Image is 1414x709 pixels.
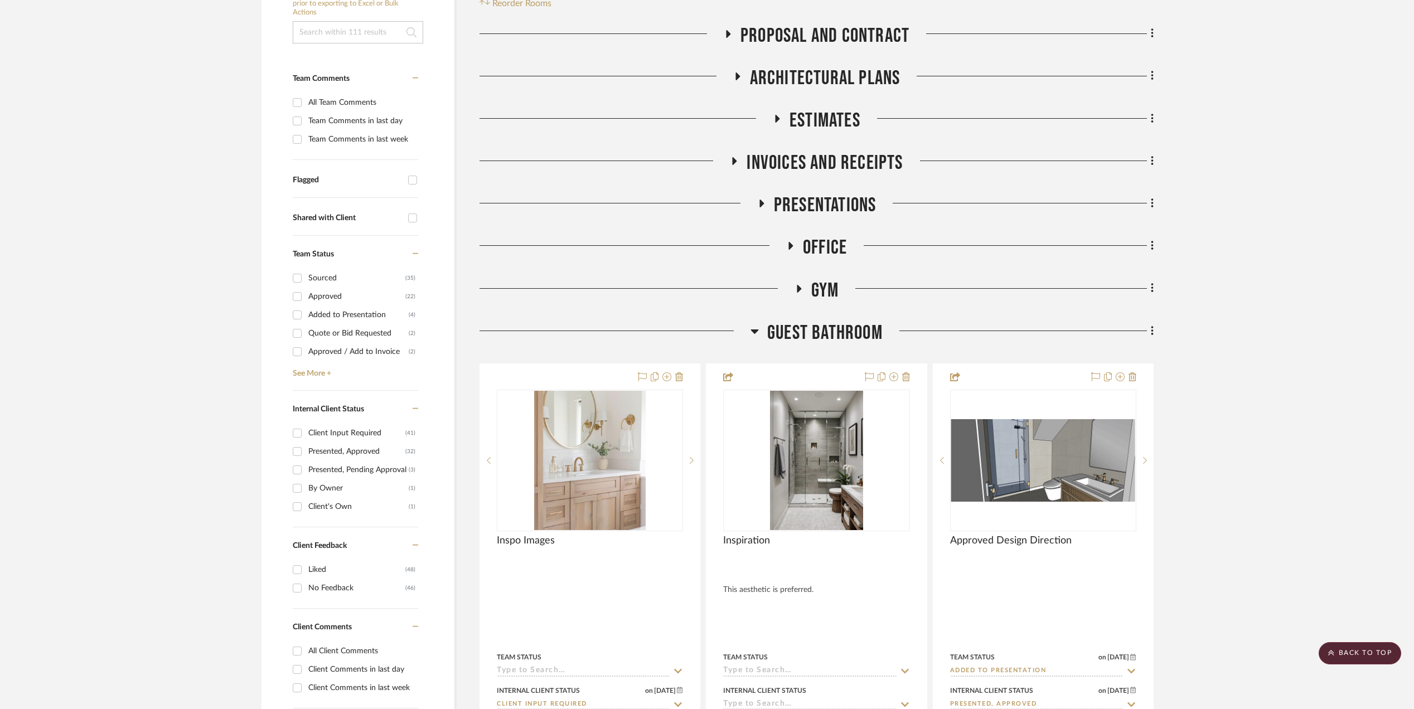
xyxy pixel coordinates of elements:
[790,109,860,133] span: estimates
[497,666,670,677] input: Type to Search…
[293,213,403,223] div: Shared with Client
[308,561,405,579] div: Liked
[290,361,418,378] a: See More +
[950,652,995,662] div: Team Status
[1098,687,1106,694] span: on
[405,561,415,579] div: (48)
[1106,653,1130,661] span: [DATE]
[293,250,334,258] span: Team Status
[293,405,364,413] span: Internal Client Status
[770,391,863,530] img: Inspiration
[409,479,415,497] div: (1)
[951,390,1136,531] div: 0
[774,193,877,217] span: Presentations
[1098,654,1106,661] span: on
[750,66,900,90] span: architectural plans
[308,130,415,148] div: Team Comments in last week
[308,479,409,497] div: By Owner
[950,666,1123,677] input: Type to Search…
[405,579,415,597] div: (46)
[308,661,415,678] div: Client Comments in last day
[1106,687,1130,695] span: [DATE]
[405,269,415,287] div: (35)
[405,288,415,305] div: (22)
[409,343,415,361] div: (2)
[308,343,409,361] div: Approved / Add to Invoice
[308,498,409,516] div: Client's Own
[308,443,405,460] div: Presented, Approved
[409,324,415,342] div: (2)
[534,391,646,530] img: Inspo Images
[1319,642,1401,664] scroll-to-top-button: BACK TO TOP
[724,390,909,531] div: 0
[308,579,405,597] div: No Feedback
[951,419,1135,501] img: Approved Design Direction
[308,461,409,479] div: Presented, Pending Approval
[497,652,541,662] div: Team Status
[308,642,415,660] div: All Client Comments
[645,687,653,694] span: on
[308,112,415,130] div: Team Comments in last day
[723,535,770,547] span: Inspiration
[803,236,847,260] span: Office
[747,151,903,175] span: Invoices and Receipts
[950,686,1033,696] div: Internal Client Status
[308,424,405,442] div: Client Input Required
[308,679,415,697] div: Client Comments in last week
[293,21,423,43] input: Search within 111 results
[308,288,405,305] div: Approved
[811,279,839,303] span: Gym
[293,176,403,185] div: Flagged
[409,461,415,479] div: (3)
[308,269,405,287] div: Sourced
[308,306,409,324] div: Added to Presentation
[293,75,350,82] span: Team Comments
[767,321,883,345] span: Guest Bathroom
[497,535,555,547] span: Inspo Images
[723,666,896,677] input: Type to Search…
[409,306,415,324] div: (4)
[723,686,806,696] div: Internal Client Status
[409,498,415,516] div: (1)
[308,94,415,111] div: All Team Comments
[308,324,409,342] div: Quote or Bid Requested
[497,686,580,696] div: Internal Client Status
[405,424,415,442] div: (41)
[653,687,677,695] span: [DATE]
[950,535,1072,547] span: Approved Design Direction
[293,542,347,550] span: Client Feedback
[293,623,352,631] span: Client Comments
[740,24,909,48] span: Proposal and Contract
[405,443,415,460] div: (32)
[723,652,768,662] div: Team Status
